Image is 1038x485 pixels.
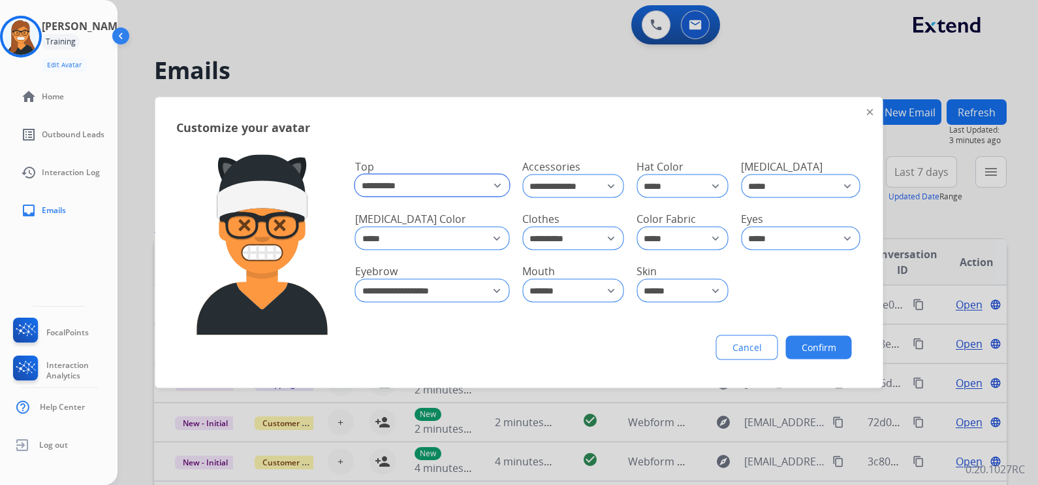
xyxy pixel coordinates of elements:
span: Accessories [522,159,580,174]
span: FocalPoints [46,327,89,338]
span: Interaction Log [42,167,100,178]
img: avatar [3,18,39,55]
h3: [PERSON_NAME] [42,18,127,34]
mat-icon: home [21,89,37,105]
div: Training [42,34,80,50]
span: [MEDICAL_DATA] [741,159,823,174]
span: Help Center [40,402,85,412]
span: Outbound Leads [42,129,104,140]
span: [MEDICAL_DATA] Color [355,212,466,226]
img: close-button [867,109,873,116]
span: Eyes [741,212,763,226]
mat-icon: list_alt [21,127,37,142]
span: Top [355,159,374,174]
span: Log out [39,440,68,450]
button: Edit Avatar [42,58,87,73]
span: Clothes [522,212,559,226]
a: Interaction Analytics [10,356,118,386]
span: Skin [637,264,657,278]
span: Eyebrow [355,264,398,278]
span: Interaction Analytics [46,360,118,381]
span: Color Fabric [637,212,696,226]
mat-icon: inbox [21,203,37,218]
button: Confirm [786,336,852,360]
a: FocalPoints [10,318,89,348]
span: Customize your avatar [176,118,310,137]
span: Hat Color [637,159,684,174]
mat-icon: history [21,165,37,180]
span: Emails [42,205,66,216]
button: Cancel [716,335,778,360]
p: 0.20.1027RC [966,461,1025,477]
span: Mouth [522,264,555,278]
span: Home [42,92,64,102]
